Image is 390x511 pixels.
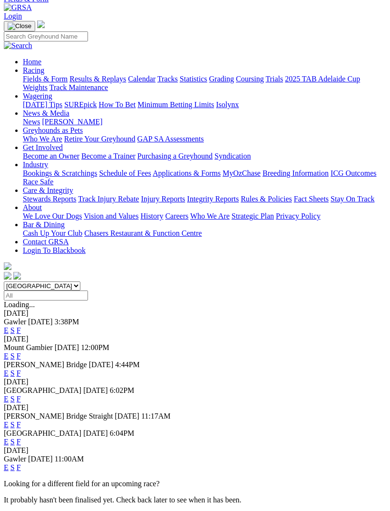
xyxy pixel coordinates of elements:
a: S [10,395,15,403]
a: [DATE] Tips [23,100,62,109]
a: Become a Trainer [81,152,136,160]
img: logo-grsa-white.png [37,20,45,28]
a: Grading [209,75,234,83]
a: Syndication [214,152,251,160]
a: Calendar [128,75,156,83]
img: Search [4,41,32,50]
a: Who We Are [190,212,230,220]
a: Get Involved [23,143,63,151]
span: 6:04PM [110,429,135,437]
a: Track Maintenance [49,83,108,91]
a: Bookings & Scratchings [23,169,97,177]
div: Bar & Dining [23,229,386,238]
button: Toggle navigation [4,21,35,31]
span: 11:00AM [55,455,84,463]
a: Results & Replays [69,75,126,83]
img: GRSA [4,3,32,12]
a: History [140,212,163,220]
a: Weights [23,83,48,91]
a: S [10,463,15,471]
a: We Love Our Dogs [23,212,82,220]
a: Racing [23,66,44,74]
a: Vision and Values [84,212,138,220]
div: Care & Integrity [23,195,386,203]
a: Login [4,12,22,20]
a: Contact GRSA [23,238,68,246]
div: News & Media [23,118,386,126]
img: Close [8,22,31,30]
span: [DATE] [83,386,108,394]
a: Bar & Dining [23,220,65,229]
a: E [4,352,9,360]
a: Careers [165,212,188,220]
div: [DATE] [4,446,386,455]
a: Fields & Form [23,75,68,83]
a: S [10,369,15,377]
a: Schedule of Fees [99,169,151,177]
div: Wagering [23,100,386,109]
a: Race Safe [23,178,53,186]
a: Login To Blackbook [23,246,86,254]
a: Retire Your Greyhound [64,135,136,143]
a: Trials [265,75,283,83]
a: Cash Up Your Club [23,229,82,237]
a: Purchasing a Greyhound [137,152,213,160]
a: S [10,352,15,360]
a: Industry [23,160,48,169]
a: Injury Reports [141,195,185,203]
a: Tracks [157,75,178,83]
a: Care & Integrity [23,186,73,194]
a: Statistics [180,75,207,83]
span: Gawler [4,318,26,326]
a: F [17,395,21,403]
a: F [17,438,21,446]
a: Breeding Information [263,169,329,177]
partial: It probably hasn't been finalised yet. Check back later to see when it has been. [4,496,242,504]
a: 2025 TAB Adelaide Cup [285,75,360,83]
a: Rules & Policies [241,195,292,203]
a: Who We Are [23,135,62,143]
a: F [17,463,21,471]
a: Integrity Reports [187,195,239,203]
a: Home [23,58,41,66]
span: [DATE] [28,455,53,463]
span: [PERSON_NAME] Bridge [4,361,87,369]
input: Select date [4,291,88,301]
a: F [17,421,21,429]
div: About [23,212,386,220]
span: [DATE] [28,318,53,326]
a: E [4,463,9,471]
span: 6:02PM [110,386,135,394]
a: E [4,438,9,446]
a: How To Bet [99,100,136,109]
a: Greyhounds as Pets [23,126,83,134]
span: [DATE] [55,343,79,351]
a: GAP SA Assessments [137,135,204,143]
a: E [4,395,9,403]
a: News [23,118,40,126]
div: Get Involved [23,152,386,160]
input: Search [4,31,88,41]
a: S [10,326,15,334]
a: MyOzChase [223,169,261,177]
a: Stewards Reports [23,195,76,203]
span: 12:00PM [81,343,109,351]
a: Coursing [236,75,264,83]
a: Chasers Restaurant & Function Centre [84,229,202,237]
span: [PERSON_NAME] Bridge Straight [4,412,113,420]
a: About [23,203,42,211]
a: S [10,421,15,429]
div: Industry [23,169,386,186]
span: 3:38PM [55,318,79,326]
a: Isolynx [216,100,239,109]
a: Strategic Plan [232,212,274,220]
div: Racing [23,75,386,92]
span: 4:44PM [115,361,140,369]
img: logo-grsa-white.png [4,262,11,270]
span: 11:17AM [141,412,171,420]
div: [DATE] [4,309,386,318]
a: SUREpick [64,100,97,109]
a: Minimum Betting Limits [137,100,214,109]
a: F [17,369,21,377]
span: [DATE] [115,412,139,420]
